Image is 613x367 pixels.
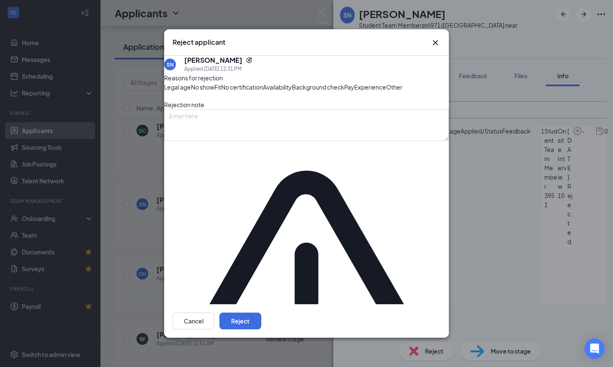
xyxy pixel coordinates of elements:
[344,82,354,92] span: Pay
[292,82,344,92] span: Background check
[263,82,292,92] span: Availability
[173,38,225,47] h3: Reject applicant
[585,339,605,359] div: Open Intercom Messenger
[430,38,440,48] svg: Cross
[219,313,261,329] button: Reject
[430,38,440,48] button: Close
[246,57,252,64] svg: Reapply
[214,82,221,92] span: Fit
[184,65,252,73] div: Applied [DATE] 12:31 PM
[167,61,174,68] div: SN
[354,82,386,92] span: Experience
[191,82,214,92] span: No show
[164,101,204,108] span: Rejection note
[173,313,214,329] button: Cancel
[386,82,402,92] span: Other
[184,56,242,65] h5: [PERSON_NAME]
[221,82,263,92] span: No certification
[164,82,191,92] span: Legal age
[164,74,223,82] span: Reasons for rejection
